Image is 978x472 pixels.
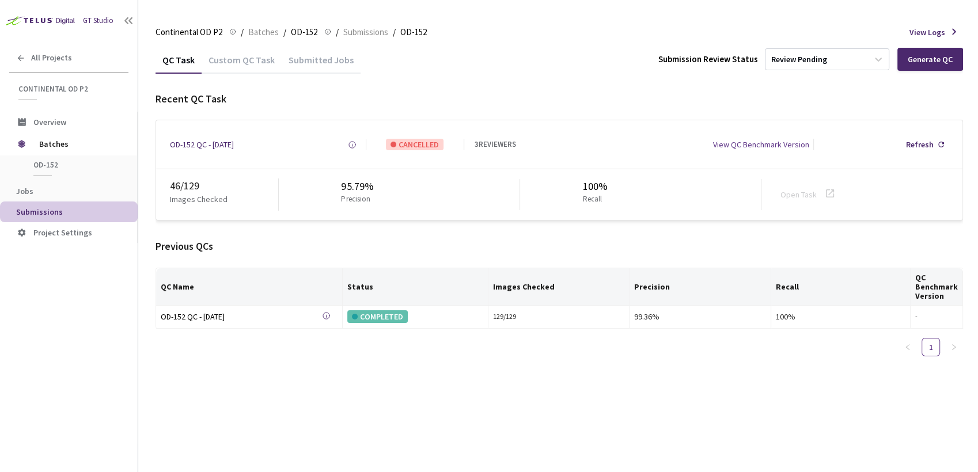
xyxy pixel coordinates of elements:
div: GT Studio [83,16,113,26]
a: OD-152 QC - [DATE] [170,139,234,150]
div: Custom QC Task [202,54,282,74]
div: Recent QC Task [156,92,963,106]
span: Submissions [16,207,63,217]
div: Previous QCs [156,239,963,254]
div: Submission Review Status [658,53,758,65]
span: Jobs [16,186,33,196]
span: OD-152 [400,25,427,39]
th: QC Benchmark Version [911,268,963,306]
th: Status [343,268,488,306]
span: Continental OD P2 [156,25,222,39]
div: Refresh [906,139,934,150]
div: 100% [776,310,905,323]
div: 129 / 129 [493,311,624,322]
span: left [904,344,911,351]
p: Images Checked [170,193,228,205]
button: left [899,338,917,356]
th: QC Name [156,268,343,306]
th: Precision [630,268,771,306]
div: COMPLETED [347,310,408,323]
div: Review Pending [771,54,827,65]
div: 3 REVIEWERS [475,139,516,150]
div: 100% [583,179,608,194]
th: Images Checked [488,268,630,306]
a: 1 [922,338,939,356]
div: Submitted Jobs [282,54,361,74]
span: Batches [39,132,118,155]
a: Open Task [780,189,816,200]
div: 99.36% [634,310,766,323]
span: View Logs [909,26,945,38]
div: 95.79% [341,179,374,194]
span: Overview [33,117,66,127]
span: Project Settings [33,227,92,238]
span: Submissions [343,25,388,39]
span: Continental OD P2 [18,84,122,94]
li: / [241,25,244,39]
div: 46 / 129 [170,178,278,193]
p: Recall [583,194,603,205]
a: Batches [246,25,281,38]
div: - [915,311,958,322]
div: OD-152 QC - [DATE] [161,310,322,323]
span: All Projects [31,53,72,63]
span: Batches [248,25,279,39]
a: Submissions [341,25,391,38]
a: OD-152 QC - [DATE] [161,310,322,323]
div: QC Task [156,54,202,74]
span: right [950,344,957,351]
div: View QC Benchmark Version [712,139,809,150]
li: / [393,25,396,39]
div: Generate QC [908,55,953,64]
th: Recall [771,268,911,306]
div: CANCELLED [386,139,443,150]
span: OD-152 [291,25,317,39]
button: right [945,338,963,356]
li: / [336,25,339,39]
span: OD-152 [33,160,119,170]
li: / [283,25,286,39]
li: Next Page [945,338,963,356]
li: Previous Page [899,338,917,356]
li: 1 [922,338,940,356]
p: Precision [341,194,370,205]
